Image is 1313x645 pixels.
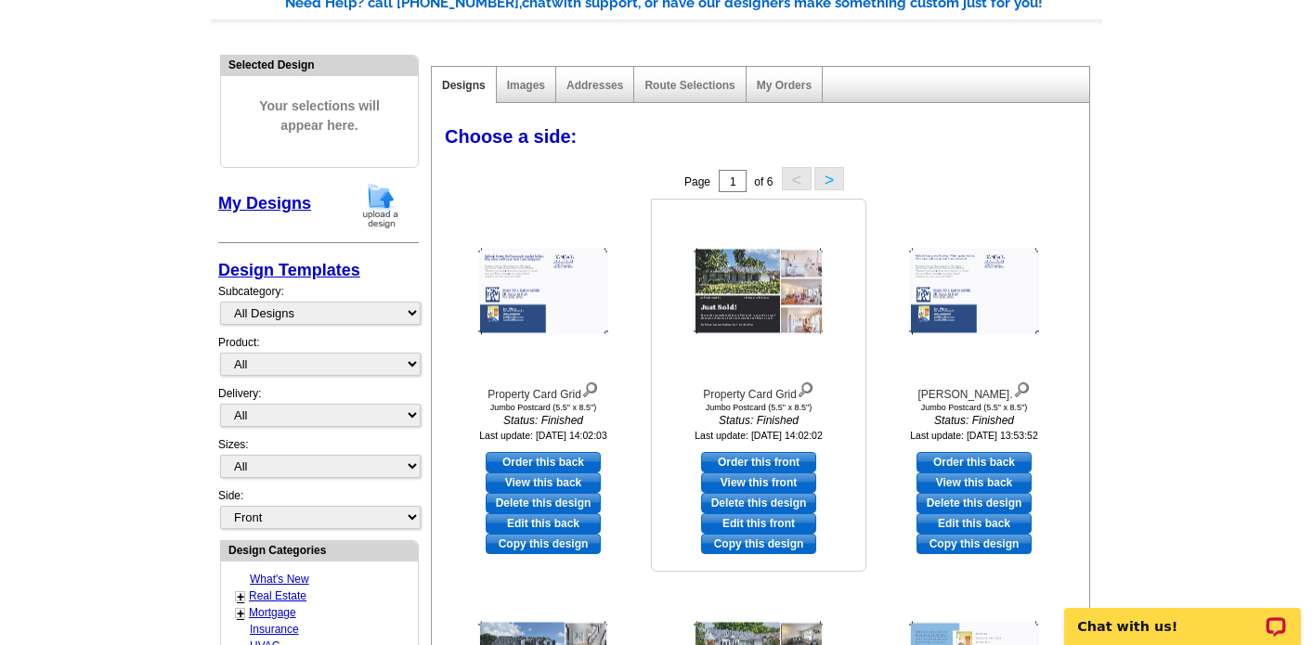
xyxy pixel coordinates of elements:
a: Images [507,79,545,92]
a: Designs [442,79,486,92]
a: View this back [486,472,601,493]
div: Jumbo Postcard (5.5" x 8.5") [441,403,645,412]
div: [PERSON_NAME]. [872,378,1076,403]
span: Your selections will appear here. [235,78,404,154]
img: upload-design [357,182,405,229]
a: + [237,606,244,621]
div: Subcategory: [218,283,419,334]
button: < [782,167,812,190]
div: Product: [218,334,419,385]
a: Delete this design [916,493,1032,513]
a: + [237,589,244,604]
a: use this design [701,452,816,472]
img: view design details [1013,378,1031,398]
span: Choose a side: [445,126,577,147]
a: Delete this design [701,493,816,513]
small: Last update: [DATE] 14:02:02 [695,430,823,441]
button: > [814,167,844,190]
a: edit this design [486,513,601,534]
a: Copy this design [486,534,601,554]
img: view design details [797,378,814,398]
div: Property Card Grid [656,378,861,403]
a: Design Templates [218,261,360,279]
i: Status: Finished [441,412,645,429]
span: Page [684,175,710,188]
a: What's New [250,573,309,586]
img: Property Card Grid [478,249,608,335]
small: Last update: [DATE] 14:02:03 [479,430,607,441]
a: Copy this design [916,534,1032,554]
iframe: LiveChat chat widget [1052,587,1313,645]
div: Delivery: [218,385,419,436]
a: Addresses [566,79,623,92]
i: Status: Finished [872,412,1076,429]
a: Real Estate [249,589,306,602]
div: Design Categories [221,541,418,559]
a: View this front [701,472,816,493]
a: Mortgage [249,606,296,619]
a: Delete this design [486,493,601,513]
div: Sizes: [218,436,419,487]
a: My Orders [757,79,812,92]
small: Last update: [DATE] 13:53:52 [910,430,1038,441]
a: Route Selections [644,79,734,92]
a: use this design [916,452,1032,472]
a: My Designs [218,194,311,213]
a: edit this design [916,513,1032,534]
span: of 6 [754,175,773,188]
img: Janney Ln. [909,249,1039,335]
div: Jumbo Postcard (5.5" x 8.5") [872,403,1076,412]
a: Insurance [250,623,299,636]
div: Selected Design [221,56,418,73]
i: Status: Finished [656,412,861,429]
div: Property Card Grid [441,378,645,403]
img: Property Card Grid [694,249,824,335]
img: view design details [581,378,599,398]
a: View this back [916,472,1032,493]
a: use this design [486,452,601,472]
div: Jumbo Postcard (5.5" x 8.5") [656,403,861,412]
a: edit this design [701,513,816,534]
a: Copy this design [701,534,816,554]
div: Side: [218,487,419,531]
